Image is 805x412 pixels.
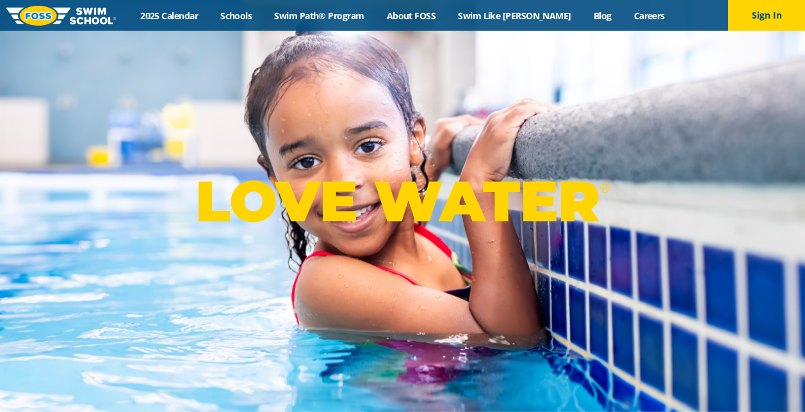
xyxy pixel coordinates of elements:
a: 2025 Calendar [129,10,209,22]
a: Swim Path® Program [263,10,375,22]
p: LOVE WATER [195,167,610,235]
a: Careers [622,10,676,22]
a: Schools [209,10,263,22]
a: Blog [582,10,622,22]
a: Swim Like [PERSON_NAME] [447,10,583,22]
img: FOSS Swim School Logo [6,6,116,26]
a: About FOSS [375,10,447,22]
sup: ® [599,180,610,196]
